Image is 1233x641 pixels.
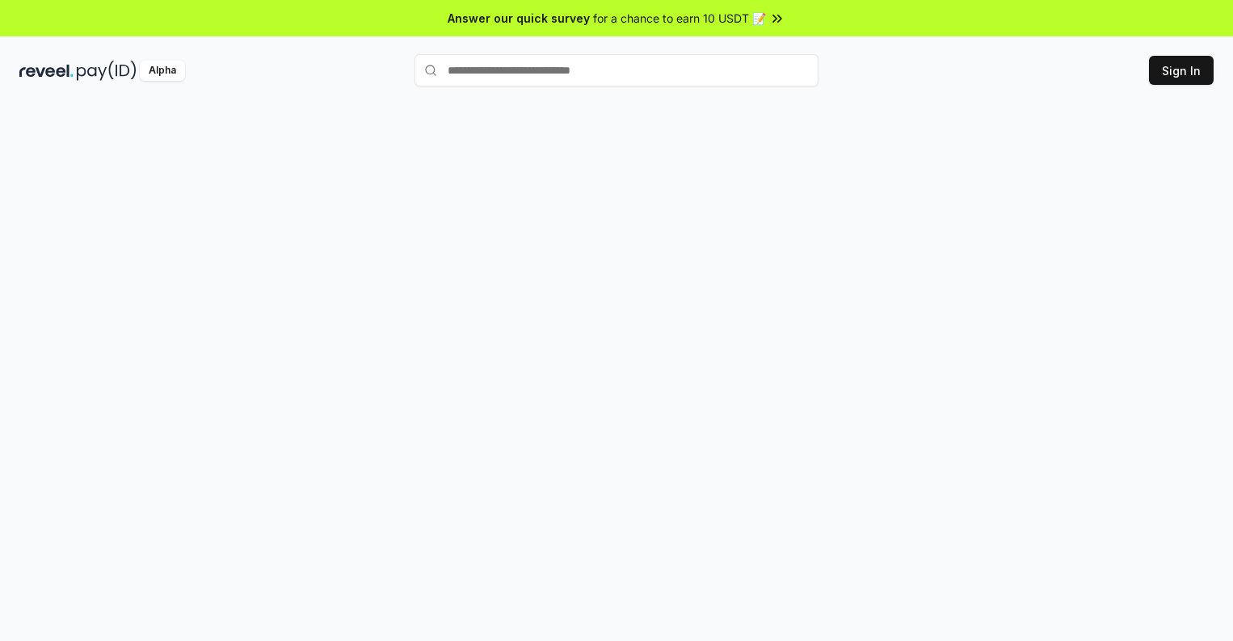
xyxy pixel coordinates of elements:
[140,61,185,81] div: Alpha
[19,61,74,81] img: reveel_dark
[593,10,766,27] span: for a chance to earn 10 USDT 📝
[448,10,590,27] span: Answer our quick survey
[1149,56,1214,85] button: Sign In
[77,61,137,81] img: pay_id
